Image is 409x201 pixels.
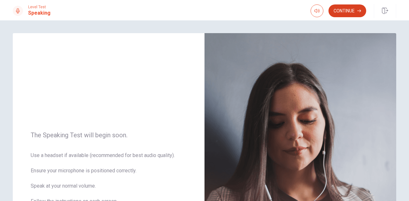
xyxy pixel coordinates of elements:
h1: Speaking [28,9,50,17]
button: Continue [328,4,366,17]
span: Level Test [28,5,50,9]
span: The Speaking Test will begin soon. [31,131,187,139]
